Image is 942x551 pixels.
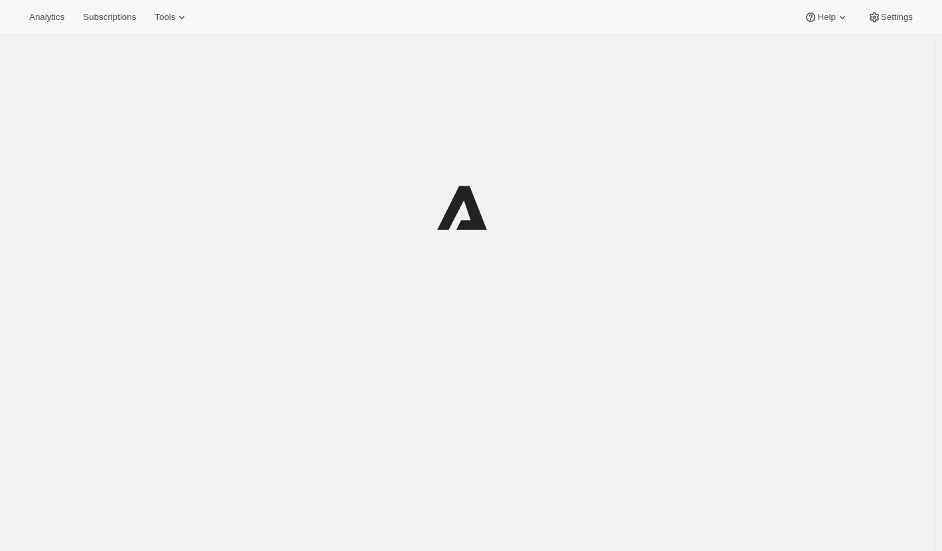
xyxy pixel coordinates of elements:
button: Subscriptions [75,8,144,27]
button: Analytics [21,8,72,27]
button: Settings [860,8,921,27]
span: Analytics [29,12,64,23]
span: Subscriptions [83,12,136,23]
button: Help [796,8,856,27]
span: Settings [881,12,913,23]
span: Tools [155,12,175,23]
button: Tools [147,8,196,27]
span: Help [817,12,835,23]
